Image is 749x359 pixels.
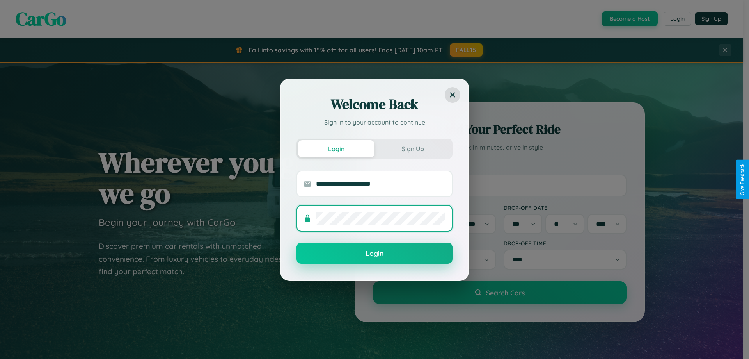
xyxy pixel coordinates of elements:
button: Sign Up [374,140,451,157]
h2: Welcome Back [296,95,453,114]
button: Login [298,140,374,157]
p: Sign in to your account to continue [296,118,453,127]
div: Give Feedback [740,164,745,195]
button: Login [296,243,453,264]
